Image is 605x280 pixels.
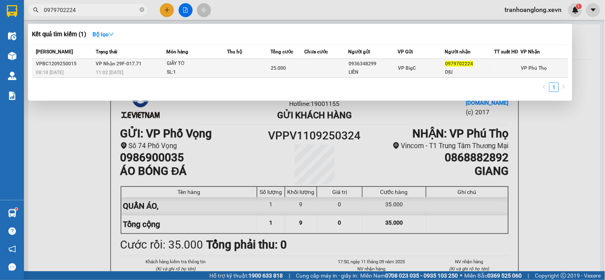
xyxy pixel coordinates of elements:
[271,49,294,55] span: Tổng cước
[445,68,494,76] div: DỊU
[559,82,568,92] li: Next Page
[44,6,138,14] input: Tìm tên, số ĐT hoặc mã đơn
[8,52,16,60] img: warehouse-icon
[445,61,473,67] span: 0979702224
[36,70,63,75] span: 08:18 [DATE]
[559,82,568,92] button: right
[8,72,16,80] img: warehouse-icon
[8,32,16,40] img: warehouse-icon
[36,60,93,68] div: VPBC1209250015
[75,20,333,29] li: Số 10 ngõ 15 Ngọc Hồi, Q.[PERSON_NAME], [GEOGRAPHIC_DATA]
[8,263,16,271] span: message
[140,7,144,12] span: close-circle
[10,58,95,71] b: GỬI : VP Phú Thọ
[542,84,547,89] span: left
[521,49,540,55] span: VP Nhận
[550,83,558,92] a: 1
[349,68,397,76] div: LIÊN
[271,65,286,71] span: 25.000
[445,49,471,55] span: Người nhận
[540,82,549,92] li: Previous Page
[8,245,16,253] span: notification
[15,208,18,210] sup: 1
[349,60,397,68] div: 0936348299
[10,10,50,50] img: logo.jpg
[561,84,566,89] span: right
[521,65,547,71] span: VP Phú Thọ
[96,49,117,55] span: Trạng thái
[93,31,114,37] strong: Bộ lọc
[540,82,549,92] button: left
[96,70,123,75] span: 11:02 [DATE]
[96,61,142,67] span: VP Nhận 29F-017.71
[494,49,518,55] span: TT xuất HĐ
[348,49,370,55] span: Người gửi
[167,59,227,68] div: GIẤY TỜ
[398,65,416,71] span: VP BigC
[304,49,328,55] span: Chưa cước
[36,49,73,55] span: [PERSON_NAME]
[8,209,16,217] img: warehouse-icon
[8,92,16,100] img: solution-icon
[167,49,189,55] span: Món hàng
[108,31,114,37] span: down
[140,6,144,14] span: close-circle
[86,28,120,41] button: Bộ lọcdown
[33,7,39,13] span: search
[7,5,17,17] img: logo-vxr
[167,68,227,77] div: SL: 1
[227,49,242,55] span: Thu hộ
[8,227,16,235] span: question-circle
[32,30,86,39] h3: Kết quả tìm kiếm ( 1 )
[398,49,413,55] span: VP Gửi
[75,29,333,39] li: Hotline: 19001155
